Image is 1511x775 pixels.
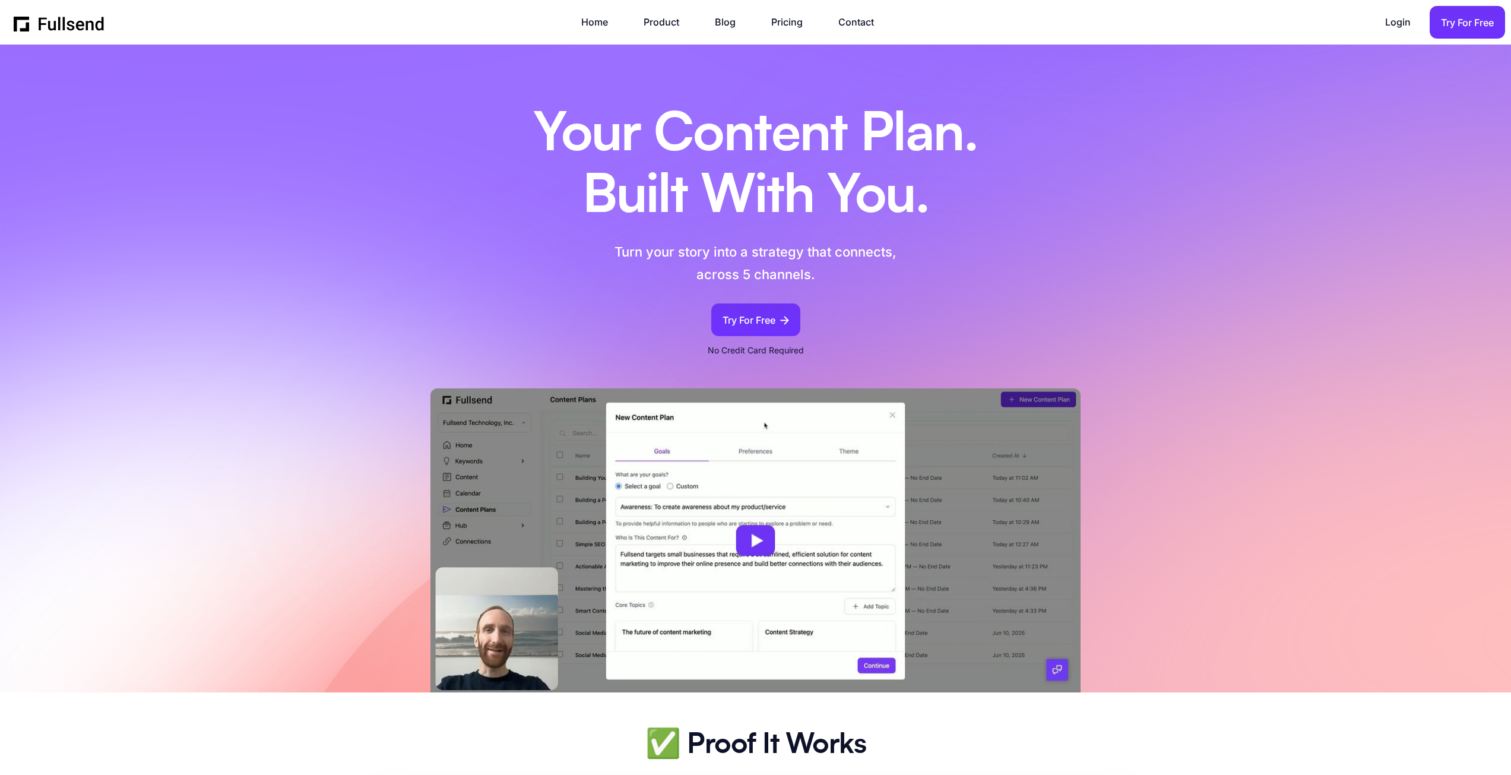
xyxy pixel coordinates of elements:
[644,14,691,30] a: Product
[14,14,105,31] a: home
[562,241,949,286] p: Turn your story into a strategy that connects, across 5 channels.
[771,14,815,30] a: Pricing
[708,343,804,358] p: No Credit Card Required
[723,312,775,328] div: Try For Free
[1441,15,1494,31] div: Try For Free
[838,14,886,30] a: Contact
[711,303,800,336] a: Try For Free
[1430,6,1505,39] a: Try For Free
[1385,14,1423,30] a: Login
[715,14,747,30] a: Blog
[645,728,866,763] h2: ✅ Proof It Works
[503,104,1008,227] h1: Your Content Plan. Built With You.
[581,14,620,30] a: Home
